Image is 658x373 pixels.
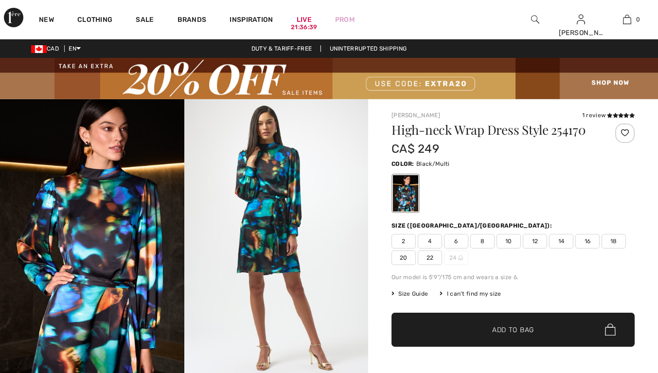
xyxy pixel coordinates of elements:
div: I can't find my size [440,289,501,298]
a: 0 [605,14,650,25]
h1: High-neck Wrap Dress Style 254170 [391,124,594,136]
img: search the website [531,14,539,25]
img: 1ère Avenue [4,8,23,27]
span: Black/Multi [416,160,449,167]
span: Inspiration [230,16,273,26]
img: Canadian Dollar [31,45,47,53]
div: Our model is 5'9"/175 cm and wears a size 6. [391,273,635,282]
span: 8 [470,234,495,249]
span: EN [69,45,81,52]
span: 24 [444,250,468,265]
span: 2 [391,234,416,249]
a: Live21:36:39 [297,15,312,25]
span: 10 [497,234,521,249]
span: Color: [391,160,414,167]
span: Add to Bag [492,324,534,335]
img: My Bag [623,14,631,25]
span: CA$ 249 [391,142,439,156]
span: 16 [575,234,600,249]
a: Sale [136,16,154,26]
span: 6 [444,234,468,249]
img: ring-m.svg [458,255,463,260]
span: 12 [523,234,547,249]
span: 4 [418,234,442,249]
a: Brands [178,16,207,26]
button: Add to Bag [391,313,635,347]
iframe: Opens a widget where you can chat to one of our agents [596,300,648,324]
span: 14 [549,234,573,249]
div: 21:36:39 [291,23,317,32]
a: [PERSON_NAME] [391,112,440,119]
div: Black/Multi [393,175,418,212]
div: Size ([GEOGRAPHIC_DATA]/[GEOGRAPHIC_DATA]): [391,221,554,230]
a: Clothing [77,16,112,26]
div: 1 review [582,111,635,120]
span: 18 [602,234,626,249]
div: [PERSON_NAME] [559,28,604,38]
img: My Info [577,14,585,25]
span: CAD [31,45,63,52]
span: 20 [391,250,416,265]
img: Bag.svg [605,323,616,336]
a: Prom [335,15,355,25]
span: 22 [418,250,442,265]
span: Size Guide [391,289,428,298]
span: 0 [636,15,640,24]
a: Sign In [577,15,585,24]
a: New [39,16,54,26]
